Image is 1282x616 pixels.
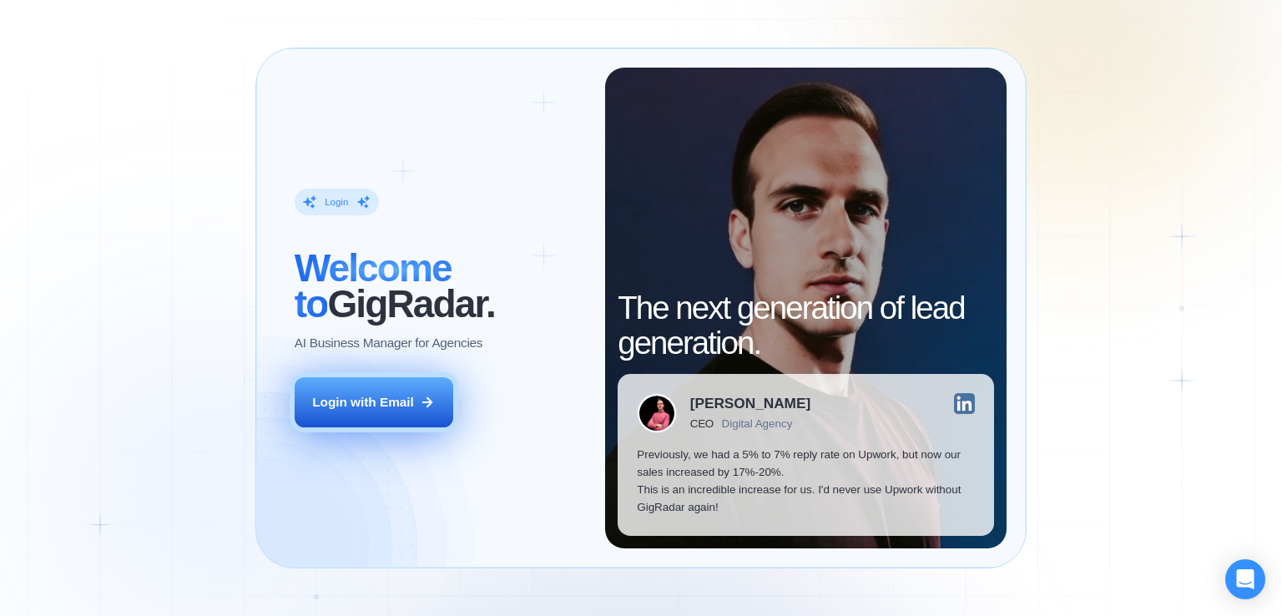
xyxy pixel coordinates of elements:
h2: ‍ GigRadar. [295,250,586,321]
div: Open Intercom Messenger [1225,559,1265,599]
div: CEO [690,417,714,430]
div: Login [325,196,348,209]
div: [PERSON_NAME] [690,396,810,411]
span: Welcome to [295,246,452,325]
div: Login with Email [312,393,414,411]
p: Previously, we had a 5% to 7% reply rate on Upwork, but now our sales increased by 17%-20%. This ... [637,446,975,517]
p: AI Business Manager for Agencies [295,334,482,351]
div: Digital Agency [722,417,793,430]
h2: The next generation of lead generation. [618,290,994,361]
button: Login with Email [295,377,453,427]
